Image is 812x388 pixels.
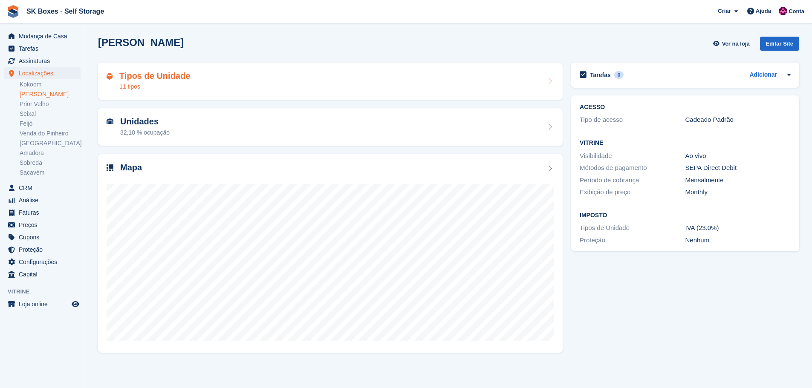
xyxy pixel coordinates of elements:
h2: Imposto [580,212,791,219]
a: menu [4,268,81,280]
a: menu [4,244,81,256]
span: Faturas [19,207,70,218]
a: menu [4,43,81,55]
h2: [PERSON_NAME] [98,37,184,48]
a: menu [4,219,81,231]
img: unit-type-icn-2b2737a686de81e16bb02015468b77c625bbabd49415b5ef34ead5e3b44a266d.svg [107,73,113,80]
span: Tarefas [19,43,70,55]
a: [GEOGRAPHIC_DATA] [20,139,81,147]
span: Conta [789,7,804,16]
a: menu [4,256,81,268]
div: 32,10 % ocupação [120,128,170,137]
div: Proteção [580,236,685,245]
div: 11 tipos [119,82,190,91]
img: map-icn-33ee37083ee616e46c38cad1a60f524a97daa1e2b2c8c0bc3eb3415660979fc1.svg [107,164,113,171]
a: menu [4,30,81,42]
img: stora-icon-8386f47178a22dfd0bd8f6a31ec36ba5ce8667c1dd55bd0f319d3a0aa187defe.svg [7,5,20,18]
h2: Unidades [120,117,170,126]
div: Ao vivo [685,151,791,161]
span: Loja online [19,298,70,310]
a: Editar Site [760,37,799,54]
h2: Mapa [120,163,142,172]
span: Mudança de Casa [19,30,70,42]
div: Tipos de Unidade [580,223,685,233]
img: unit-icn-7be61d7bf1b0ce9d3e12c5938cc71ed9869f7b940bace4675aadf7bd6d80202e.svg [107,118,113,124]
img: Joana Alegria [779,7,787,15]
a: Tipos de Unidade 11 tipos [98,63,563,100]
span: Preços [19,219,70,231]
a: Feijó [20,120,81,128]
div: Métodos de pagamento [580,163,685,173]
a: menu [4,55,81,67]
h2: Vitrine [580,140,791,147]
a: Amadora [20,149,81,157]
h2: ACESSO [580,104,791,111]
span: Capital [19,268,70,280]
a: Mapa [98,154,563,353]
a: Adicionar [749,70,777,80]
span: Análise [19,194,70,206]
div: IVA (23.0%) [685,223,791,233]
h2: Tipos de Unidade [119,71,190,81]
span: Ver na loja [722,40,750,48]
div: Editar Site [760,37,799,51]
a: Venda do Pinheiro [20,129,81,138]
a: Ver na loja [712,37,753,51]
a: menu [4,298,81,310]
span: Criar [718,7,731,15]
div: Mensalmente [685,175,791,185]
span: Assinaturas [19,55,70,67]
a: Sacavém [20,169,81,177]
div: 0 [614,71,624,79]
a: SK Boxes - Self Storage [23,4,107,18]
a: Unidades 32,10 % ocupação [98,108,563,146]
span: Proteção [19,244,70,256]
a: Sobreda [20,159,81,167]
span: Vitrine [8,287,85,296]
a: [PERSON_NAME] [20,90,81,98]
div: Monthly [685,187,791,197]
a: Seixal [20,110,81,118]
a: Prior Velho [20,100,81,108]
span: Ajuda [756,7,771,15]
div: Nenhum [685,236,791,245]
div: Tipo de acesso [580,115,685,125]
a: menu [4,194,81,206]
h2: Tarefas [590,71,611,79]
div: Exibição de preço [580,187,685,197]
span: CRM [19,182,70,194]
span: Configurações [19,256,70,268]
a: menu [4,207,81,218]
div: Período de cobrança [580,175,685,185]
a: menu [4,182,81,194]
a: menu [4,67,81,79]
span: Localizações [19,67,70,79]
div: Visibilidade [580,151,685,161]
div: SEPA Direct Debit [685,163,791,173]
a: menu [4,231,81,243]
span: Cupons [19,231,70,243]
a: Loja de pré-visualização [70,299,81,309]
div: Cadeado Padrão [685,115,791,125]
a: Kokoom [20,80,81,89]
